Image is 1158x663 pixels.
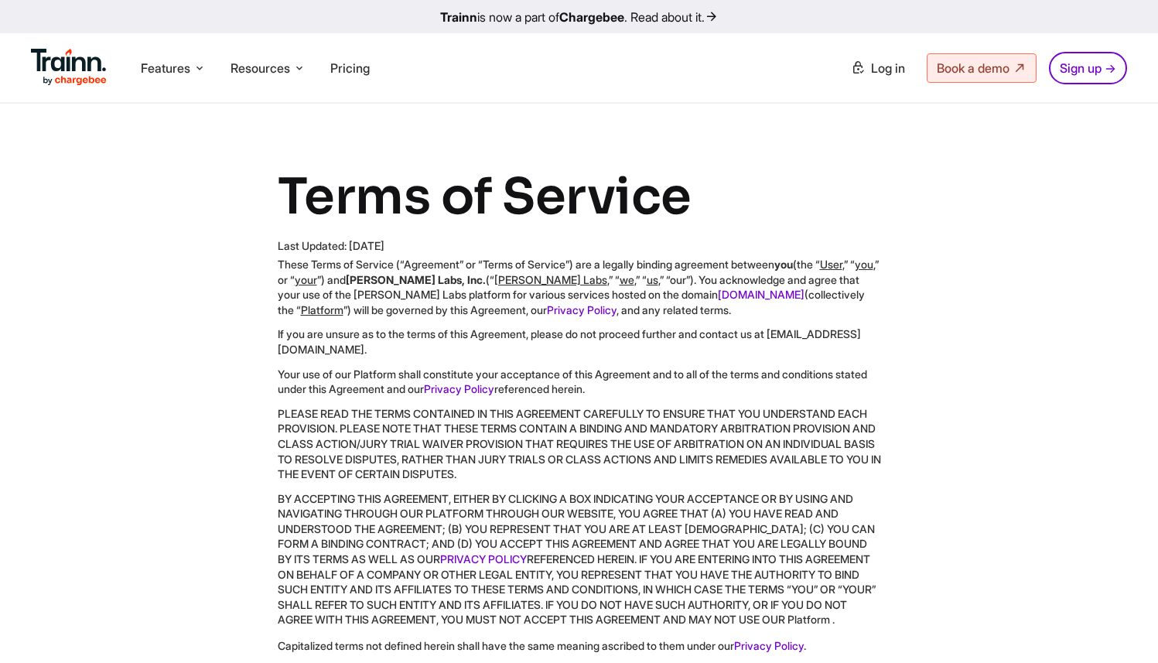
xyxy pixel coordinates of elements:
b: [PERSON_NAME] Labs, Inc. [346,273,486,286]
a: Book a demo [927,53,1037,83]
u: we [620,273,634,286]
p: Your use of our Platform shall constitute your acceptance of this Agreement and to all of the ter... [278,367,881,397]
p: If you are unsure as to the terms of this Agreement, please do not proceed further and contact us... [278,326,881,357]
p: PLEASE READ THE TERMS CONTAINED IN THIS AGREEMENT CAREFULLY TO ENSURE THAT YOU UNDERSTAND EACH PR... [278,406,881,482]
u: us [647,273,658,286]
a: Privacy Policy [424,382,494,395]
div: Capitalized terms not defined herein shall have the same meaning ascribed to them under our . [278,638,881,654]
h1: Terms of Service [278,166,881,229]
span: Resources [231,60,290,77]
div: Last Updated: [DATE] [278,238,881,254]
a: [DOMAIN_NAME] [718,288,804,301]
u: Platform [301,303,343,316]
u: you [855,258,873,271]
span: Features [141,60,190,77]
b: you [774,258,793,271]
a: Pricing [330,60,370,76]
a: Privacy Policy [734,639,804,652]
b: Trainn [440,9,477,25]
a: PRIVACY POLICY [440,552,527,566]
p: These Terms of Service (“Agreement” or “Terms of Service”) are a legally binding agreement betwee... [278,257,881,317]
a: Privacy Policy [547,303,617,316]
u: User [820,258,842,271]
a: Log in [842,54,914,82]
a: Sign up → [1049,52,1127,84]
p: BY ACCEPTING THIS AGREEMENT, EITHER BY CLICKING A BOX INDICATING YOUR ACCEPTANCE OR BY USING AND ... [278,491,881,627]
span: Book a demo [937,60,1009,76]
span: Log in [871,60,905,76]
b: Chargebee [559,9,624,25]
iframe: Chat Widget [1081,589,1158,663]
img: Trainn Logo [31,49,107,86]
u: [PERSON_NAME] Labs [494,273,607,286]
u: your [295,273,317,286]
